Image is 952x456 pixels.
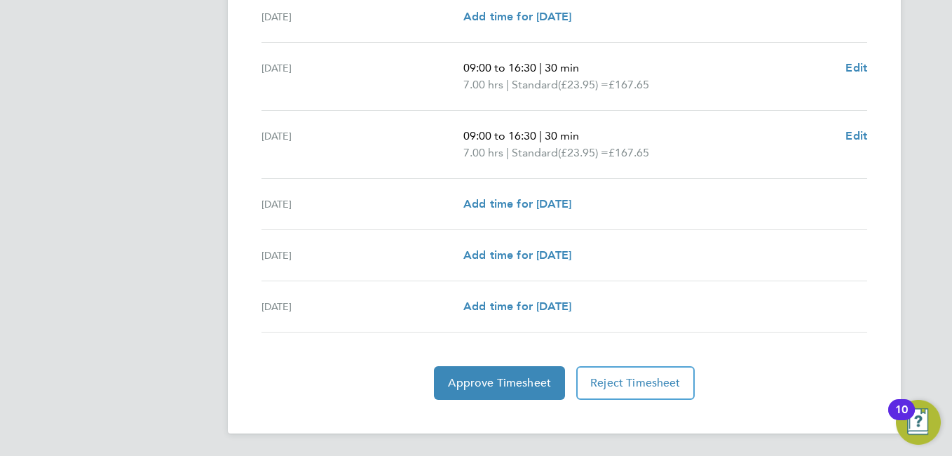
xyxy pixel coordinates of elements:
[539,61,542,74] span: |
[463,78,503,91] span: 7.00 hrs
[463,146,503,159] span: 7.00 hrs
[261,247,463,264] div: [DATE]
[448,376,551,390] span: Approve Timesheet
[558,146,608,159] span: (£23.95) =
[463,10,571,23] span: Add time for [DATE]
[512,76,558,93] span: Standard
[463,248,571,262] span: Add time for [DATE]
[539,129,542,142] span: |
[845,129,867,142] span: Edit
[845,128,867,145] a: Edit
[512,145,558,161] span: Standard
[463,298,571,315] a: Add time for [DATE]
[545,61,579,74] span: 30 min
[590,376,681,390] span: Reject Timesheet
[261,8,463,25] div: [DATE]
[261,60,463,93] div: [DATE]
[434,366,565,400] button: Approve Timesheet
[558,78,608,91] span: (£23.95) =
[463,300,571,313] span: Add time for [DATE]
[463,129,536,142] span: 09:00 to 16:30
[576,366,695,400] button: Reject Timesheet
[845,61,867,74] span: Edit
[545,129,579,142] span: 30 min
[896,400,941,445] button: Open Resource Center, 10 new notifications
[463,61,536,74] span: 09:00 to 16:30
[463,197,571,210] span: Add time for [DATE]
[261,298,463,315] div: [DATE]
[895,410,908,428] div: 10
[261,196,463,213] div: [DATE]
[608,78,649,91] span: £167.65
[261,128,463,161] div: [DATE]
[845,60,867,76] a: Edit
[506,78,509,91] span: |
[608,146,649,159] span: £167.65
[463,196,571,213] a: Add time for [DATE]
[463,8,571,25] a: Add time for [DATE]
[506,146,509,159] span: |
[463,247,571,264] a: Add time for [DATE]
